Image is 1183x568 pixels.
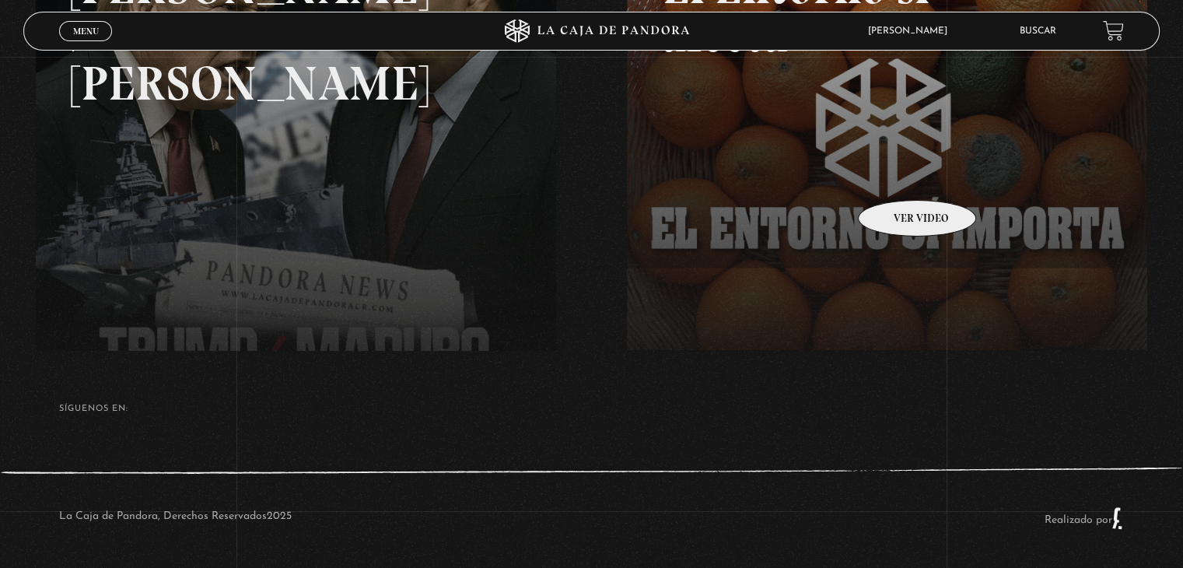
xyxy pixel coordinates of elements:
[68,39,104,50] span: Cerrar
[1103,20,1124,41] a: View your shopping cart
[1045,514,1124,526] a: Realizado por
[860,26,963,36] span: [PERSON_NAME]
[73,26,99,36] span: Menu
[1020,26,1056,36] a: Buscar
[59,507,292,530] p: La Caja de Pandora, Derechos Reservados 2025
[59,405,1124,413] h4: SÍguenos en:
